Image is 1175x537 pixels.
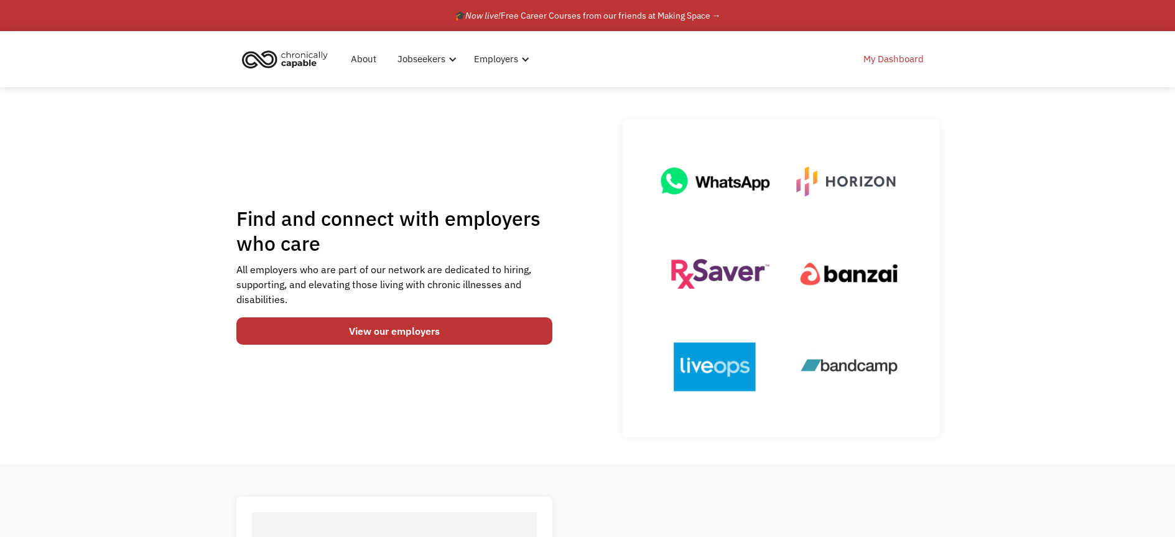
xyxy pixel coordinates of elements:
[238,45,337,73] a: home
[397,52,445,67] div: Jobseekers
[455,8,721,23] div: 🎓 Free Career Courses from our friends at Making Space →
[238,45,332,73] img: Chronically Capable logo
[390,39,460,79] div: Jobseekers
[236,262,553,307] div: All employers who are part of our network are dedicated to hiring, supporting, and elevating thos...
[474,52,518,67] div: Employers
[236,317,553,345] a: View our employers
[856,39,931,79] a: My Dashboard
[343,39,384,79] a: About
[236,206,553,256] h1: Find and connect with employers who care
[465,10,501,21] em: Now live!
[467,39,533,79] div: Employers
